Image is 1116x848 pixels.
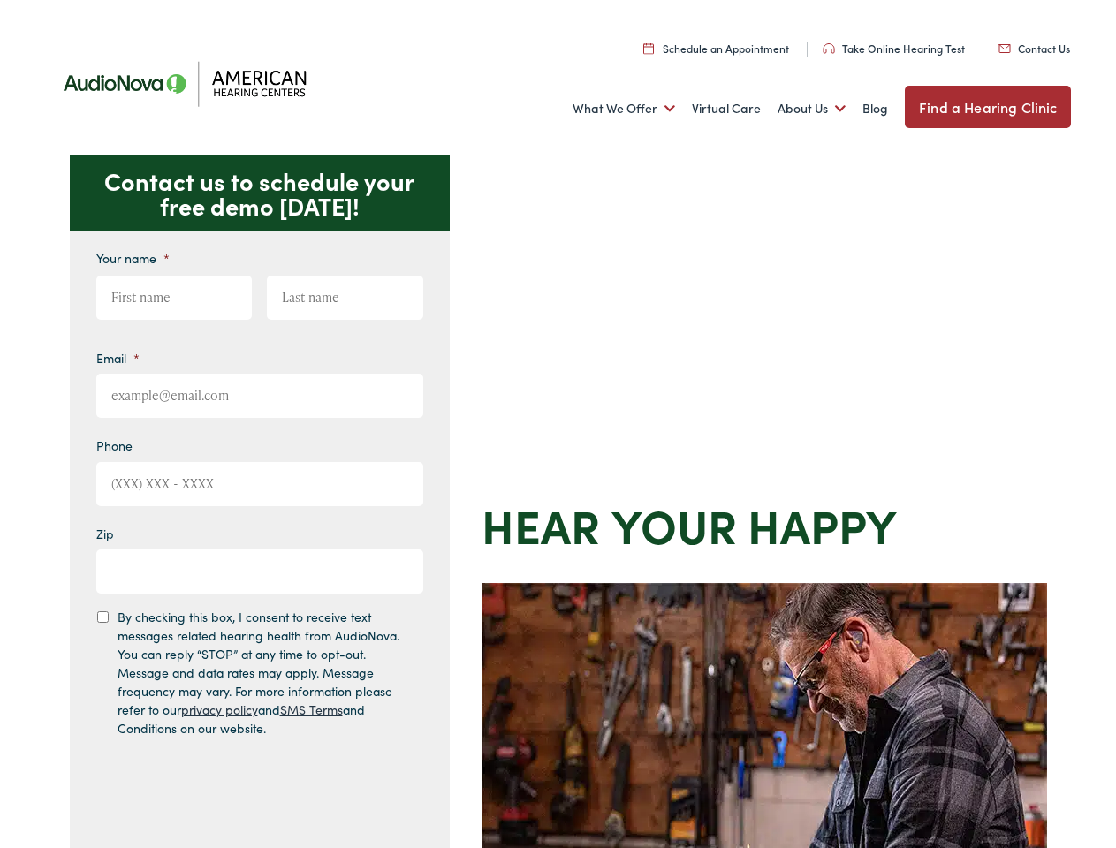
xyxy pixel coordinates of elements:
[611,492,897,556] strong: your Happy
[778,76,846,141] a: About Us
[96,526,114,541] label: Zip
[692,76,761,141] a: Virtual Care
[96,350,140,366] label: Email
[96,374,423,418] input: example@email.com
[643,41,789,56] a: Schedule an Appointment
[905,86,1071,128] a: Find a Hearing Clinic
[280,700,343,718] a: SMS Terms
[70,155,450,231] p: Contact us to schedule your free demo [DATE]!
[998,44,1011,53] img: utility icon
[118,608,407,738] label: By checking this box, I consent to receive text messages related hearing health from AudioNova. Y...
[267,276,423,320] input: Last name
[482,492,600,556] strong: Hear
[96,250,170,266] label: Your name
[823,43,835,54] img: utility icon
[96,462,423,506] input: (XXX) XXX - XXXX
[998,41,1070,56] a: Contact Us
[862,76,888,141] a: Blog
[573,76,675,141] a: What We Offer
[643,42,654,54] img: utility icon
[96,276,253,320] input: First name
[823,41,965,56] a: Take Online Hearing Test
[96,437,133,453] label: Phone
[181,700,258,718] a: privacy policy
